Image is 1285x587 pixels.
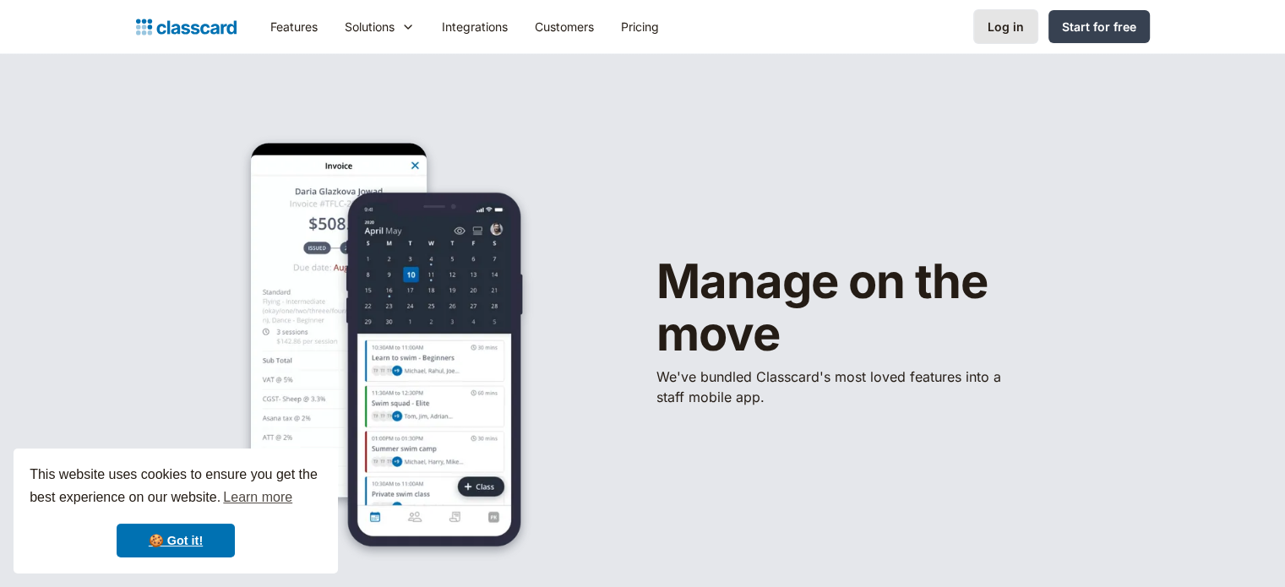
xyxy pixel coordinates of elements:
a: home [136,15,237,39]
a: Pricing [607,8,672,46]
a: Customers [521,8,607,46]
a: dismiss cookie message [117,524,235,557]
a: Start for free [1048,10,1150,43]
a: Integrations [428,8,521,46]
h1: Manage on the move [656,256,1096,360]
p: We've bundled ​Classcard's most loved features into a staff mobile app. [656,367,1011,407]
div: cookieconsent [14,448,338,573]
div: Log in [988,18,1024,35]
span: This website uses cookies to ensure you get the best experience on our website. [30,465,322,510]
a: Log in [973,9,1038,44]
a: Features [257,8,331,46]
div: Solutions [331,8,428,46]
div: Start for free [1062,18,1136,35]
div: Solutions [345,18,395,35]
a: learn more about cookies [221,485,295,510]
